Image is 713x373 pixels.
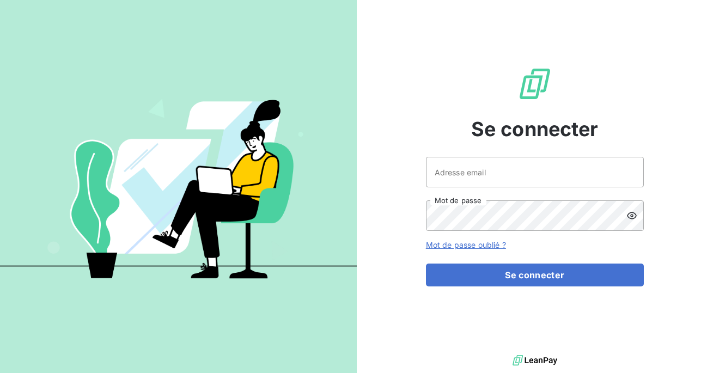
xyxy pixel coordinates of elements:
[513,352,557,369] img: logo
[426,157,644,187] input: placeholder
[471,114,599,144] span: Se connecter
[517,66,552,101] img: Logo LeanPay
[426,264,644,286] button: Se connecter
[426,240,506,249] a: Mot de passe oublié ?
